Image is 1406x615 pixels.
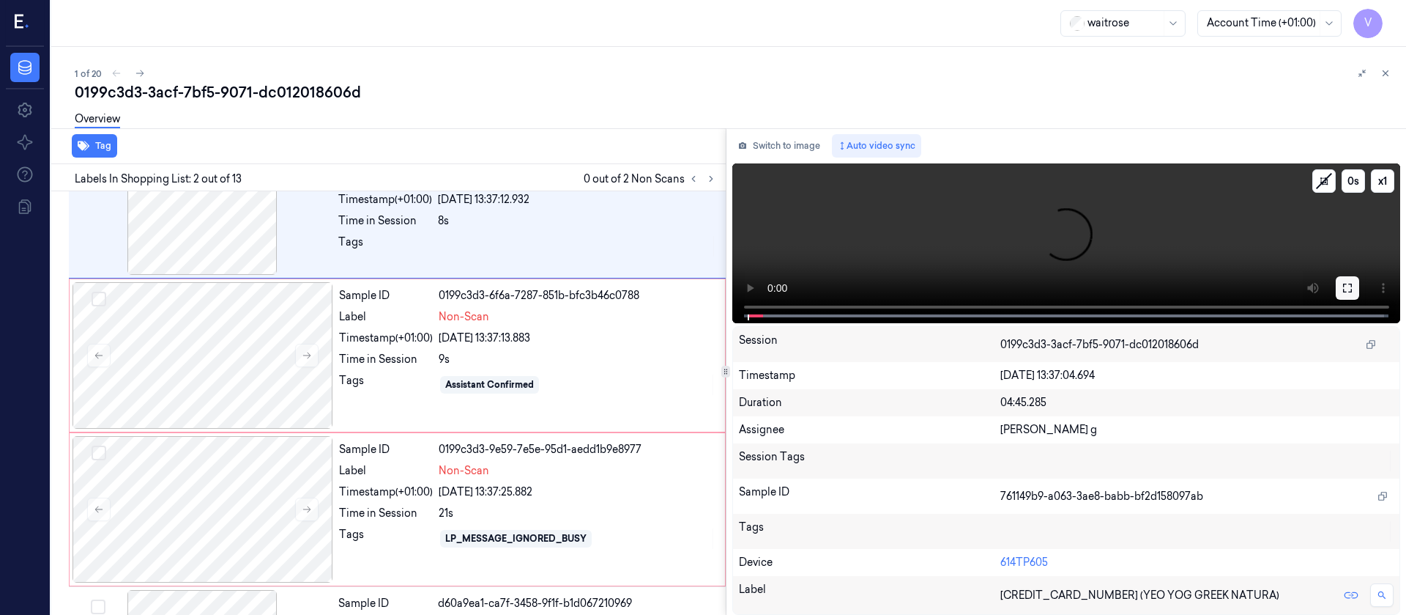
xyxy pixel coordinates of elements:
div: Label [339,309,433,325]
div: Tags [338,235,432,258]
button: Select row [91,600,105,614]
button: 0s [1342,169,1365,193]
div: Timestamp (+01:00) [338,192,432,207]
div: 0199c3d3-3acf-7bf5-9071-dc012018606d [75,82,1394,103]
span: [CREDIT_CARD_NUMBER] (YEO YOG GREEK NATURA) [1000,588,1279,603]
span: 0199c3d3-3acf-7bf5-9071-dc012018606d [1000,337,1199,353]
div: 9s [439,352,716,367]
div: Session [739,333,1001,356]
div: Timestamp (+01:00) [339,331,433,346]
div: Time in Session [339,352,433,367]
div: [PERSON_NAME] g [1000,422,1394,438]
div: Sample ID [339,442,433,457]
div: LP_MESSAGE_IGNORED_BUSY [445,532,587,545]
span: Labels In Shopping List: 2 out of 13 [75,172,242,187]
div: 04:45.285 [1000,395,1394,410]
div: Timestamp (+01:00) [339,485,433,500]
div: Session Tags [739,449,1001,473]
div: Sample ID [739,485,1001,508]
div: Time in Session [339,506,433,521]
div: Label [739,582,1001,608]
div: Label [339,463,433,479]
div: [DATE] 13:37:13.883 [439,331,716,346]
button: Switch to image [732,134,826,158]
div: 21s [439,506,716,521]
div: 614TP605 [1000,555,1394,570]
div: 8s [438,213,717,229]
button: Select row [92,292,106,306]
div: Assistant Confirmed [445,378,534,391]
button: Auto video sync [832,134,921,158]
div: Device [739,555,1001,570]
div: [DATE] 13:37:25.882 [439,485,716,500]
div: Assignee [739,422,1001,438]
div: Sample ID [339,288,433,303]
div: d60a9ea1-ca7f-3458-9f1f-b1d067210969 [438,596,717,611]
div: 0199c3d3-6f6a-7287-851b-bfc3b46c0788 [439,288,716,303]
button: Tag [72,134,117,158]
div: Timestamp [739,368,1001,383]
div: Tags [339,373,433,397]
span: 0 out of 2 Non Scans [584,170,720,188]
span: Non-Scan [439,309,489,325]
button: V [1353,9,1383,38]
div: Sample ID [338,596,432,611]
div: Time in Session [338,213,432,229]
button: Select row [92,446,106,460]
span: 1 of 20 [75,67,102,80]
span: 761149b9-a063-3ae8-babb-bf2d158097ab [1000,489,1203,504]
div: [DATE] 13:37:04.694 [1000,368,1394,383]
span: Non-Scan [439,463,489,479]
div: Tags [739,520,1001,543]
div: [DATE] 13:37:12.932 [438,192,717,207]
a: Overview [75,111,120,128]
div: 0199c3d3-9e59-7e5e-95d1-aedd1b9e8977 [439,442,716,457]
button: x1 [1371,169,1394,193]
div: Tags [339,527,433,550]
div: Duration [739,395,1001,410]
